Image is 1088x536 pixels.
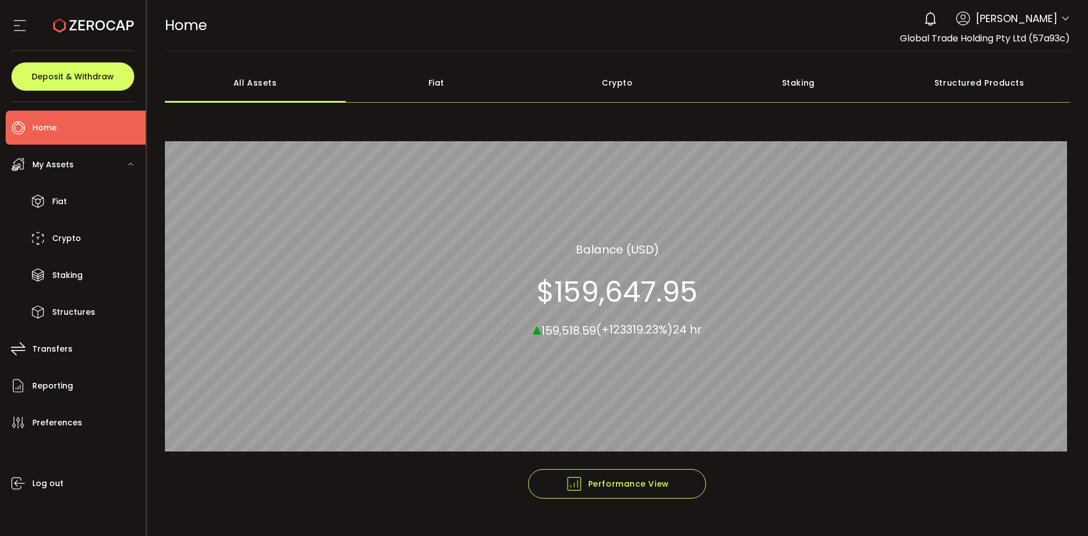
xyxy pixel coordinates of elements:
[673,322,702,337] span: 24 hr
[32,475,63,492] span: Log out
[976,11,1057,26] span: [PERSON_NAME]
[528,469,706,499] button: Performance View
[32,157,74,173] span: My Assets
[52,193,67,210] span: Fiat
[576,240,659,258] section: Balance (USD)
[566,475,669,492] span: Performance View
[165,15,207,35] span: Home
[32,73,114,81] span: Deposit & Withdraw
[708,63,889,103] div: Staking
[32,341,73,357] span: Transfers
[1031,482,1088,536] iframe: Chat Widget
[11,62,134,91] button: Deposit & Withdraw
[32,378,73,394] span: Reporting
[527,63,708,103] div: Crypto
[889,63,1070,103] div: Structured Products
[52,304,95,320] span: Structures
[533,316,541,340] span: ▴
[32,415,82,431] span: Preferences
[165,63,346,103] div: All Assets
[32,120,57,136] span: Home
[900,32,1070,45] span: Global Trade Holding Pty Ltd (57a93c)
[52,230,81,247] span: Crypto
[541,322,596,338] span: 159,518.59
[596,322,673,337] span: (+123319.23%)
[52,267,83,284] span: Staking
[346,63,527,103] div: Fiat
[537,275,698,309] section: $159,647.95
